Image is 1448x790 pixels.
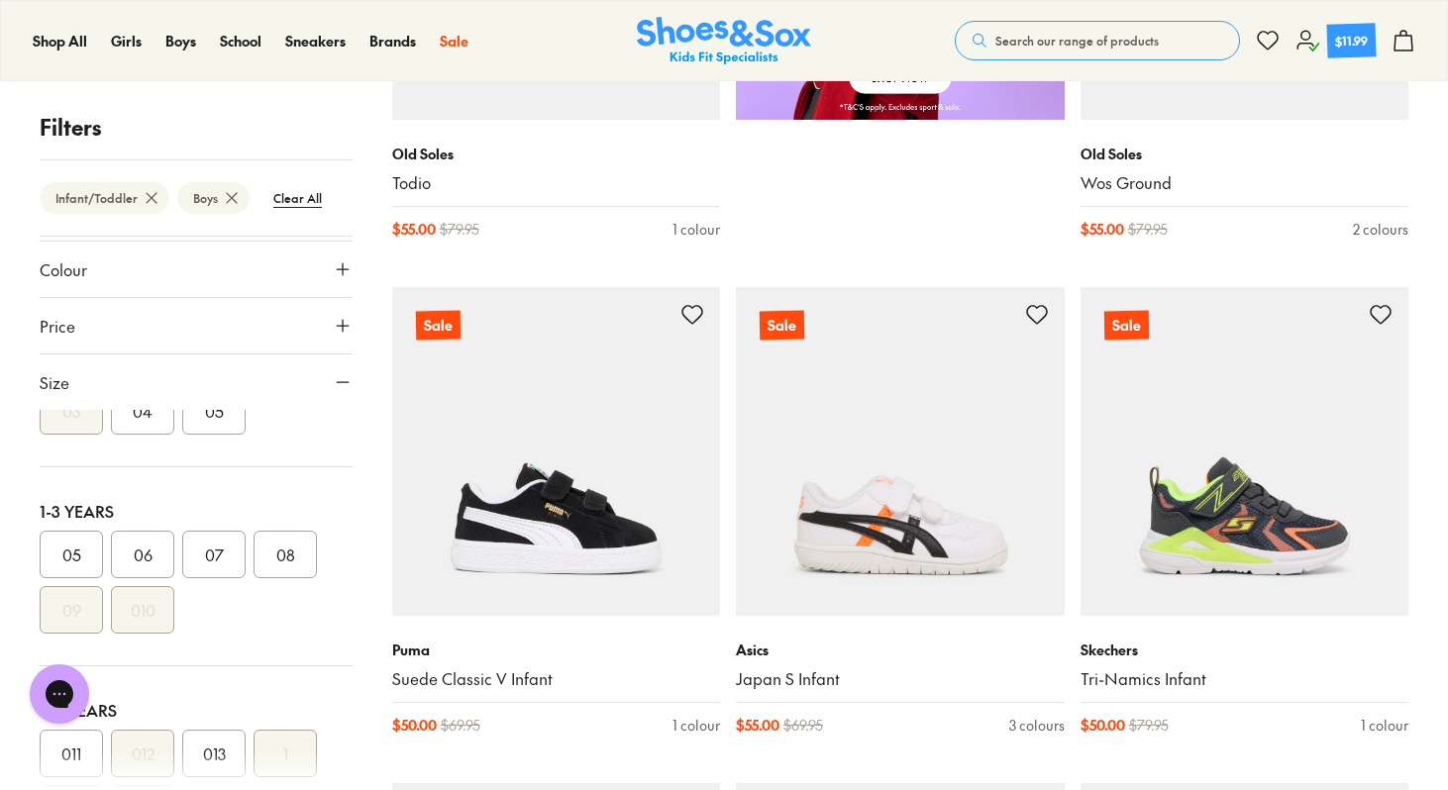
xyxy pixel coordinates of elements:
a: Sale [736,287,1065,616]
button: 012 [111,730,174,777]
button: 010 [111,586,174,634]
div: $11.99 [1335,31,1369,49]
button: 06 [111,531,174,578]
span: $ 79.95 [440,219,479,240]
div: 3 colours [1009,715,1065,736]
span: $ 55.00 [736,715,779,736]
span: $ 79.95 [1128,219,1168,240]
a: Girls [111,31,142,51]
a: Brands [369,31,416,51]
div: 1-3 Years [40,499,353,523]
div: 1 colour [1361,715,1408,736]
p: Sale [1103,311,1148,341]
a: Suede Classic V Infant [392,668,721,690]
div: 2 colours [1353,219,1408,240]
button: 07 [182,531,246,578]
btn: Infant/Toddler [40,182,169,214]
button: 04 [111,387,174,435]
a: Shop All [33,31,87,51]
div: 3-8 Years [40,698,353,722]
p: Skechers [1081,640,1409,660]
btn: Clear All [258,180,338,216]
btn: Boys [177,182,250,214]
a: Boys [165,31,196,51]
p: Old Soles [392,144,721,164]
p: Asics [736,640,1065,660]
span: $ 55.00 [1081,219,1124,240]
a: School [220,31,261,51]
span: $ 50.00 [1081,715,1125,736]
a: Japan S Infant [736,668,1065,690]
a: Sale [1081,287,1409,616]
span: Size [40,370,69,394]
button: 03 [40,387,103,435]
span: $ 79.95 [1129,715,1169,736]
p: Filters [40,111,353,144]
span: $ 69.95 [441,715,480,736]
button: 08 [254,531,317,578]
button: Size [40,354,353,410]
p: Puma [392,640,721,660]
p: Sale [415,311,460,341]
a: Shoes & Sox [637,17,811,65]
span: Search our range of products [995,32,1159,49]
a: Sneakers [285,31,346,51]
img: SNS_Logo_Responsive.svg [637,17,811,65]
a: Wos Ground [1081,172,1409,194]
button: 05 [40,531,103,578]
span: $ 55.00 [392,219,436,240]
button: 1 [254,730,317,777]
a: Sale [392,287,721,616]
button: 09 [40,586,103,634]
button: 013 [182,730,246,777]
a: Tri-Namics Infant [1081,668,1409,690]
div: 1 colour [672,715,720,736]
span: Price [40,314,75,338]
a: $11.99 [1295,24,1376,57]
span: $ 50.00 [392,715,437,736]
span: Colour [40,257,87,281]
a: Todio [392,172,721,194]
button: Colour [40,242,353,297]
p: Sale [760,311,804,341]
span: $ 69.95 [783,715,823,736]
p: Old Soles [1081,144,1409,164]
div: 1 colour [672,219,720,240]
button: 05 [182,387,246,435]
button: Price [40,298,353,353]
a: Sale [440,31,468,51]
button: Search our range of products [955,21,1240,60]
iframe: Gorgias live chat messenger [20,657,99,731]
